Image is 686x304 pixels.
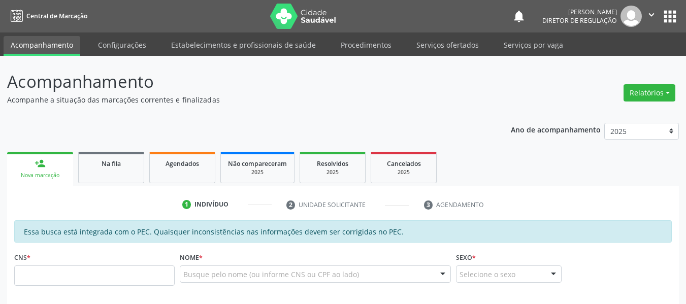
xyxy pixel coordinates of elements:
[307,168,358,176] div: 2025
[317,159,348,168] span: Resolvidos
[511,123,601,136] p: Ano de acompanhamento
[456,250,476,265] label: Sexo
[228,159,287,168] span: Não compareceram
[228,168,287,176] div: 2025
[387,159,421,168] span: Cancelados
[14,172,66,179] div: Nova marcação
[334,36,399,54] a: Procedimentos
[646,9,657,20] i: 
[378,168,429,176] div: 2025
[166,159,199,168] span: Agendados
[512,9,526,23] button: notifications
[194,200,228,209] div: Indivíduo
[624,84,675,102] button: Relatórios
[180,250,203,265] label: Nome
[497,36,570,54] a: Serviços por vaga
[91,36,153,54] a: Configurações
[661,8,679,25] button: apps
[620,6,642,27] img: img
[14,250,30,265] label: CNS
[183,269,359,280] span: Busque pelo nome (ou informe CNS ou CPF ao lado)
[542,8,617,16] div: [PERSON_NAME]
[7,94,477,105] p: Acompanhe a situação das marcações correntes e finalizadas
[642,6,661,27] button: 
[14,220,672,243] div: Essa busca está integrada com o PEC. Quaisquer inconsistências nas informações devem ser corrigid...
[182,200,191,209] div: 1
[460,269,515,280] span: Selecione o sexo
[102,159,121,168] span: Na fila
[409,36,486,54] a: Serviços ofertados
[4,36,80,56] a: Acompanhamento
[164,36,323,54] a: Estabelecimentos e profissionais de saúde
[35,158,46,169] div: person_add
[7,69,477,94] p: Acompanhamento
[542,16,617,25] span: Diretor de regulação
[26,12,87,20] span: Central de Marcação
[7,8,87,24] a: Central de Marcação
